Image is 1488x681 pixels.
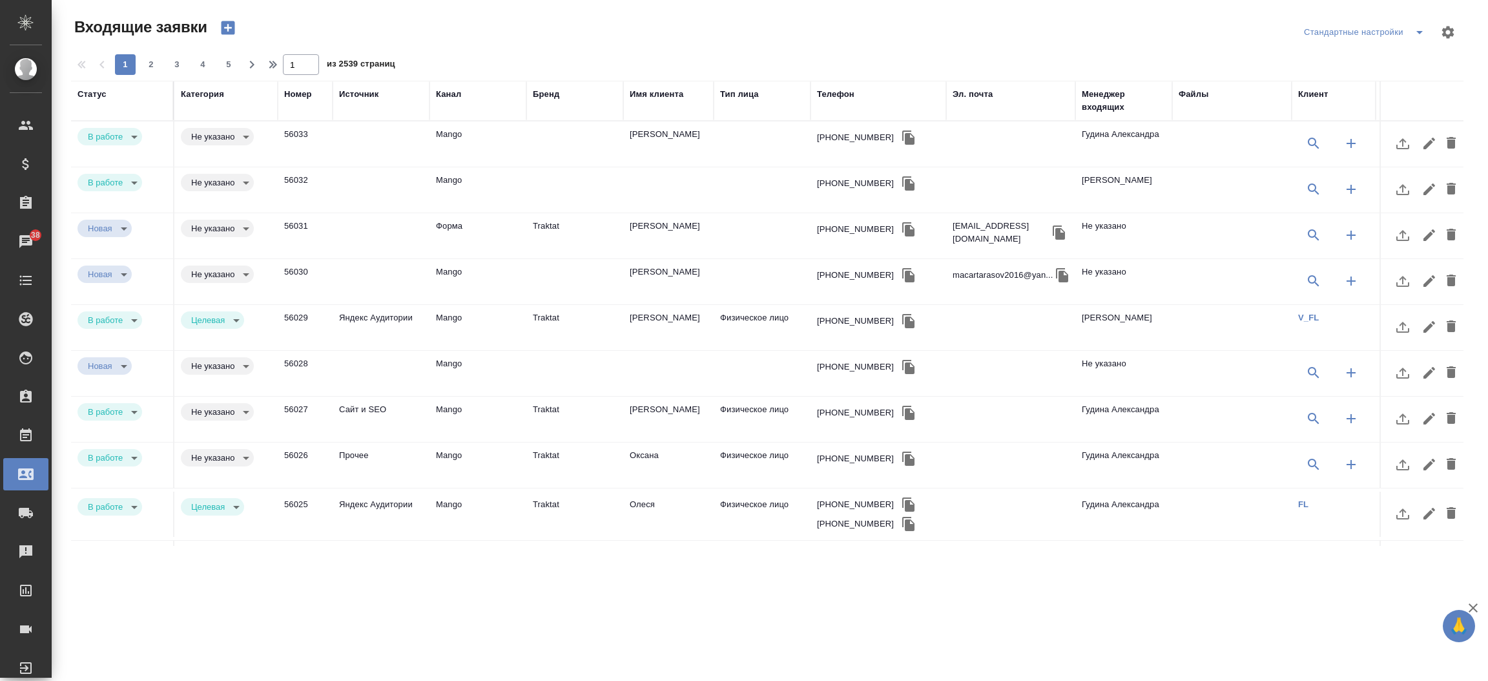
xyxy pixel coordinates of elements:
[899,266,918,285] button: Скопировать
[817,361,894,373] div: [PHONE_NUMBER]
[526,443,623,488] td: Traktat
[1440,311,1462,342] button: Удалить
[181,174,254,191] div: В работе
[181,220,254,237] div: В работе
[623,492,714,537] td: Олеся
[77,403,142,421] div: В работе
[77,311,142,329] div: В работе
[212,17,243,39] button: Создать
[1075,121,1172,167] td: Гудина Александра
[1053,266,1072,285] button: Скопировать
[1387,220,1418,251] button: Загрузить файл
[141,58,161,71] span: 2
[623,121,714,167] td: [PERSON_NAME]
[1336,403,1367,434] button: Создать клиента
[1418,311,1440,342] button: Редактировать
[714,397,811,442] td: Физическое лицо
[141,54,161,75] button: 2
[1298,357,1329,388] button: Выбрать клиента
[953,220,1049,246] p: [EMAIL_ADDRESS][DOMAIN_NAME]
[1298,220,1329,251] button: Выбрать клиента
[23,229,48,242] span: 38
[84,452,127,463] button: В работе
[436,88,461,101] div: Канал
[278,351,333,396] td: 56028
[278,492,333,537] td: 56025
[167,58,187,71] span: 3
[84,177,127,188] button: В работе
[1298,403,1329,434] button: Выбрать клиента
[1387,357,1418,388] button: Загрузить файл
[1298,128,1329,159] button: Выбрать клиента
[429,213,526,258] td: Форма
[1418,403,1440,434] button: Редактировать
[187,223,238,234] button: Не указано
[526,397,623,442] td: Traktat
[429,351,526,396] td: Mango
[1075,305,1172,350] td: [PERSON_NAME]
[623,213,714,258] td: [PERSON_NAME]
[3,225,48,258] a: 38
[1336,174,1367,205] button: Создать клиента
[1298,449,1329,480] button: Выбрать клиента
[1075,443,1172,488] td: Гудина Александра
[84,361,116,372] button: Новая
[1336,220,1367,251] button: Создать клиента
[77,128,142,145] div: В работе
[1443,610,1475,642] button: 🙏
[429,443,526,488] td: Mango
[533,88,559,101] div: Бренд
[817,223,894,236] div: [PHONE_NUMBER]
[218,54,239,75] button: 5
[1440,174,1462,205] button: Удалить
[1387,498,1418,529] button: Загрузить файл
[1075,492,1172,537] td: Гудина Александра
[77,266,132,283] div: В работе
[84,223,116,234] button: Новая
[1075,167,1172,213] td: [PERSON_NAME]
[192,58,213,71] span: 4
[1387,403,1418,434] button: Загрузить файл
[181,311,244,329] div: В работе
[1298,174,1329,205] button: Выбрать клиента
[1179,88,1208,101] div: Файлы
[1418,357,1440,388] button: Редактировать
[714,443,811,488] td: Физическое лицо
[1418,266,1440,297] button: Редактировать
[181,403,254,421] div: В работе
[1440,220,1462,251] button: Удалить
[1075,351,1172,396] td: Не указано
[1298,313,1319,322] a: V_FL
[284,88,312,101] div: Номер
[1387,311,1418,342] button: Загрузить файл
[899,357,918,377] button: Скопировать
[84,315,127,326] button: В работе
[181,449,254,466] div: В работе
[720,88,759,101] div: Тип лица
[817,177,894,190] div: [PHONE_NUMBER]
[1418,220,1440,251] button: Редактировать
[623,259,714,304] td: [PERSON_NAME]
[429,397,526,442] td: Mango
[187,177,238,188] button: Не указано
[181,128,254,145] div: В работе
[1440,449,1462,480] button: Удалить
[623,443,714,488] td: Оксана
[327,56,395,75] span: из 2539 страниц
[817,518,894,530] div: [PHONE_NUMBER]
[1418,128,1440,159] button: Редактировать
[899,449,918,468] button: Скопировать
[1440,357,1462,388] button: Удалить
[333,305,429,350] td: Яндекс Аудитории
[1440,498,1462,529] button: Удалить
[278,167,333,213] td: 56032
[187,269,238,280] button: Не указано
[192,54,213,75] button: 4
[333,397,429,442] td: Сайт и SEO
[1301,22,1432,43] div: split button
[1298,88,1328,101] div: Клиент
[181,88,224,101] div: Категория
[1298,266,1329,297] button: Выбрать клиента
[899,311,918,331] button: Скопировать
[1387,174,1418,205] button: Загрузить файл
